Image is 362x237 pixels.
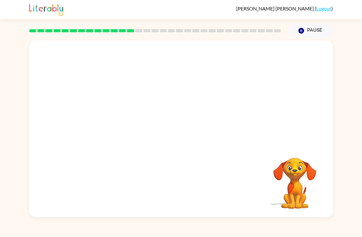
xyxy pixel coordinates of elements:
video: Your browser must support playing .mp4 files to use Literably. Please try using another browser. [264,148,325,210]
div: ( ) [236,6,333,11]
span: [PERSON_NAME] [PERSON_NAME] [236,6,315,11]
img: Literably [29,2,63,16]
a: Logout [316,6,331,11]
button: Pause [288,24,333,38]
